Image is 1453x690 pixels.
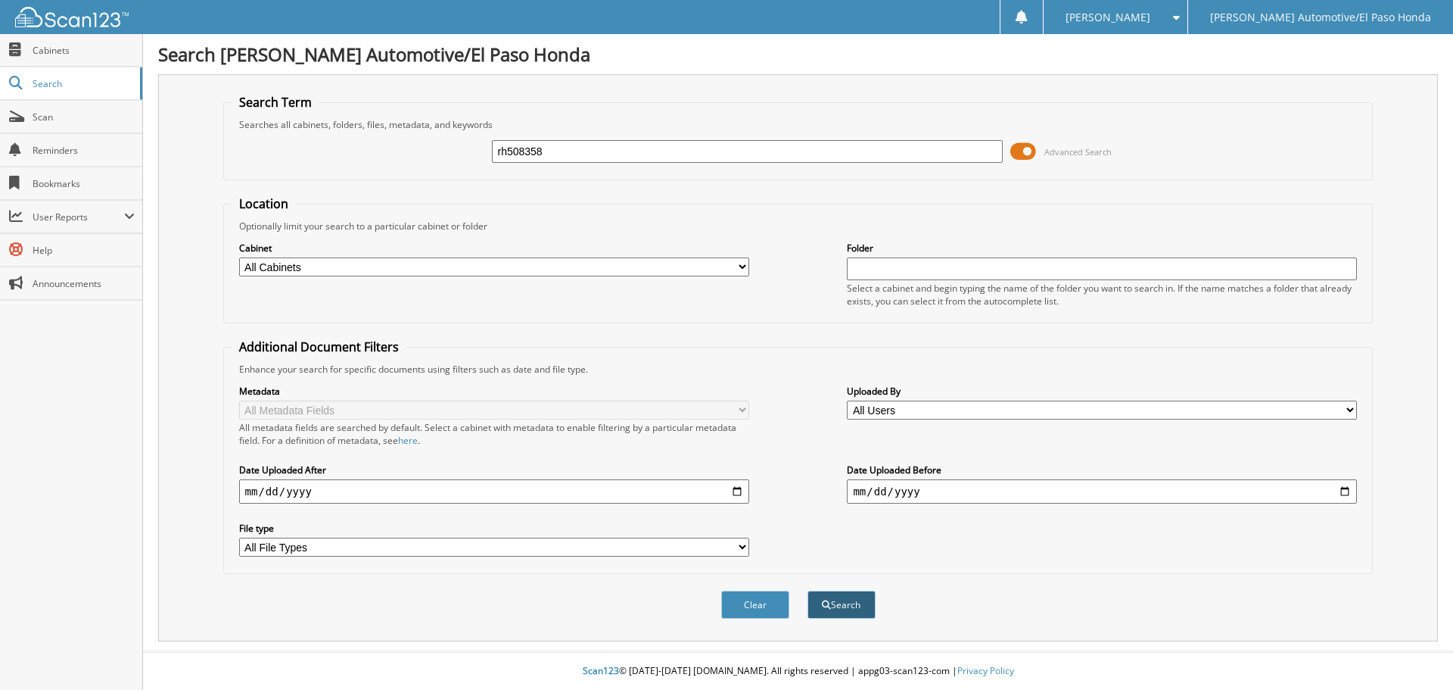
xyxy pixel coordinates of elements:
[807,591,876,619] button: Search
[847,242,1357,254] label: Folder
[239,522,749,535] label: File type
[33,44,135,57] span: Cabinets
[33,144,135,157] span: Reminders
[232,363,1365,376] div: Enhance your search for specific documents using filters such as date and file type.
[239,421,749,447] div: All metadata fields are searched by default. Select a cabinet with metadata to enable filtering b...
[1210,13,1431,22] span: [PERSON_NAME] Automotive/El Paso Honda
[847,282,1357,308] div: Select a cabinet and begin typing the name of the folder you want to search in. If the name match...
[15,7,129,27] img: scan123-logo-white.svg
[239,464,749,476] label: Date Uploaded After
[957,664,1014,677] a: Privacy Policy
[1377,617,1453,690] iframe: Chat Widget
[33,77,132,90] span: Search
[33,277,135,290] span: Announcements
[33,177,135,190] span: Bookmarks
[847,464,1357,476] label: Date Uploaded Before
[33,211,124,223] span: User Reports
[232,220,1365,233] div: Optionally limit your search to a particular cabinet or folder
[33,244,135,257] span: Help
[583,664,619,677] span: Scan123
[721,591,789,619] button: Clear
[847,385,1357,398] label: Uploaded By
[239,242,749,254] label: Cabinet
[33,111,135,123] span: Scan
[232,94,319,111] legend: Search Term
[398,434,418,447] a: here
[232,195,296,212] legend: Location
[232,339,406,355] legend: Additional Document Filters
[232,118,1365,131] div: Searches all cabinets, folders, files, metadata, and keywords
[1066,13,1150,22] span: [PERSON_NAME]
[158,42,1438,67] h1: Search [PERSON_NAME] Automotive/El Paso Honda
[847,479,1357,504] input: end
[143,653,1453,690] div: © [DATE]-[DATE] [DOMAIN_NAME]. All rights reserved | appg03-scan123-com |
[1044,146,1112,158] span: Advanced Search
[239,479,749,504] input: start
[239,385,749,398] label: Metadata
